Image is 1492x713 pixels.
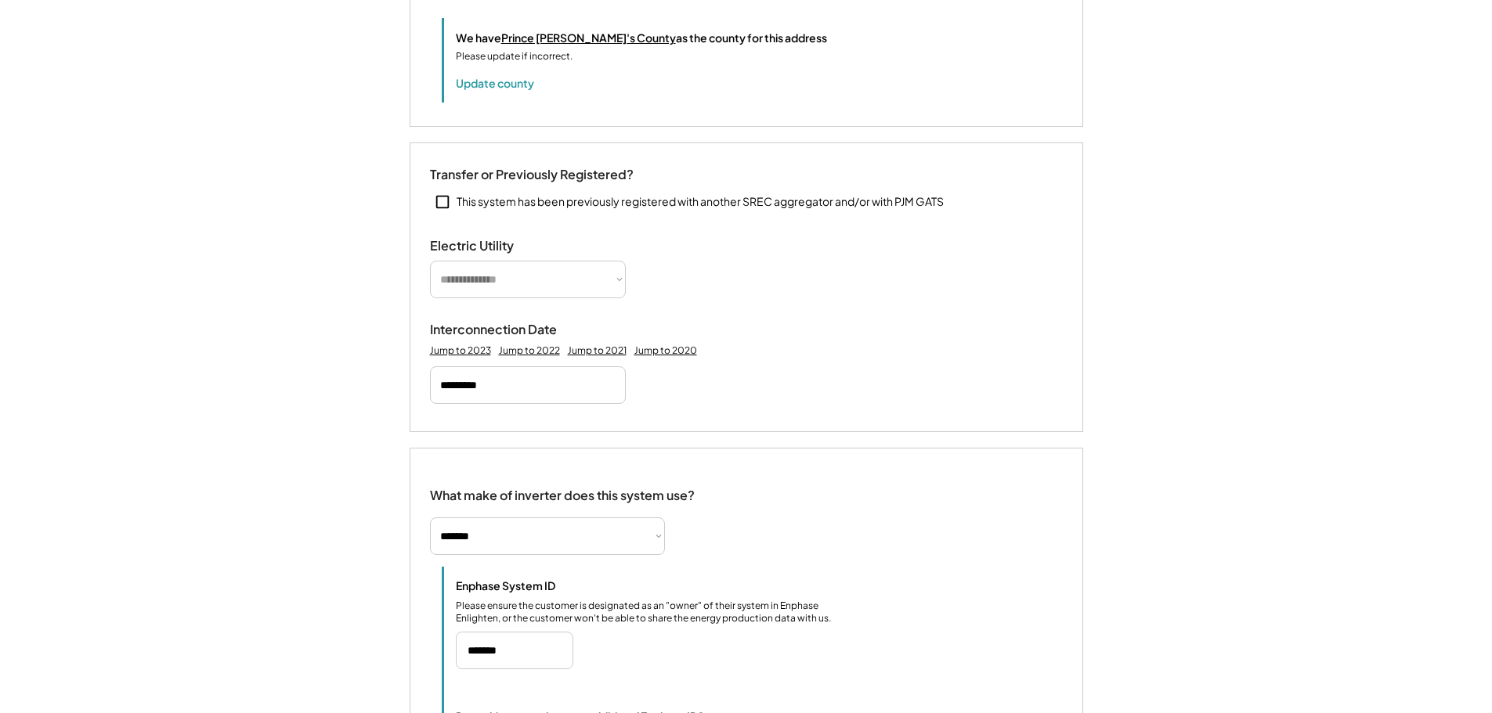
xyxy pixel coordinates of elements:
[430,344,491,357] div: Jump to 2023
[634,344,697,357] div: Jump to 2020
[501,31,676,45] u: Prince [PERSON_NAME]'s County
[430,167,634,183] div: Transfer or Previously Registered?
[568,344,627,357] div: Jump to 2021
[456,30,827,46] div: We have as the county for this address
[456,75,534,91] button: Update county
[499,344,560,357] div: Jump to 2022
[457,194,944,210] div: This system has been previously registered with another SREC aggregator and/or with PJM GATS
[430,472,695,507] div: What make of inverter does this system use?
[456,49,573,63] div: Please update if incorrect.
[430,322,587,338] div: Interconnection Date
[456,600,847,626] div: Please ensure the customer is designated as an "owner" of their system in Enphase Enlighten, or t...
[456,578,612,592] div: Enphase System ID
[430,238,587,254] div: Electric Utility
